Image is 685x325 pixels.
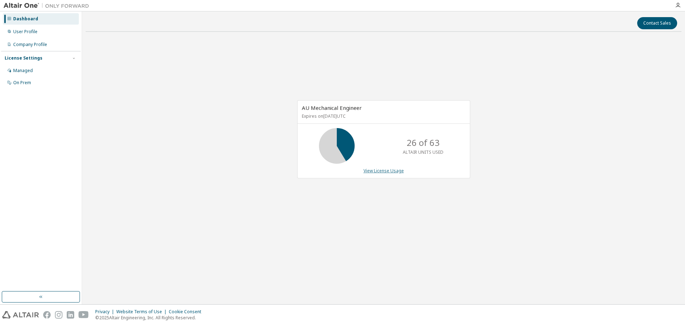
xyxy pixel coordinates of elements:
img: youtube.svg [78,311,89,319]
div: Company Profile [13,42,47,47]
img: Altair One [4,2,93,9]
div: Managed [13,68,33,73]
div: Cookie Consent [169,309,205,315]
div: Website Terms of Use [116,309,169,315]
span: AU Mechanical Engineer [302,104,362,111]
img: altair_logo.svg [2,311,39,319]
a: View License Usage [364,168,404,174]
p: © 2025 Altair Engineering, Inc. All Rights Reserved. [95,315,205,321]
div: Privacy [95,309,116,315]
img: facebook.svg [43,311,51,319]
div: On Prem [13,80,31,86]
button: Contact Sales [637,17,677,29]
p: 26 of 63 [407,137,440,149]
div: License Settings [5,55,42,61]
div: Dashboard [13,16,38,22]
div: User Profile [13,29,37,35]
img: linkedin.svg [67,311,74,319]
p: Expires on [DATE] UTC [302,113,464,119]
p: ALTAIR UNITS USED [403,149,443,155]
img: instagram.svg [55,311,62,319]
